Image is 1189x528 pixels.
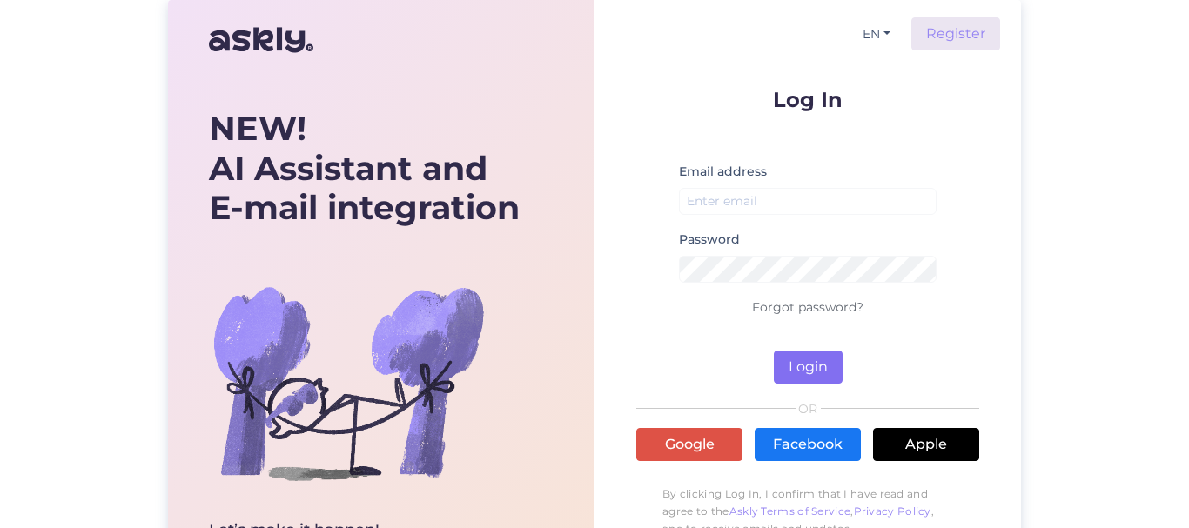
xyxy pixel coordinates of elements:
button: EN [856,22,897,47]
a: Apple [873,428,979,461]
a: Register [911,17,1000,50]
input: Enter email [679,188,937,215]
label: Password [679,231,740,249]
b: NEW! [209,108,306,149]
img: Askly [209,19,313,61]
a: Privacy Policy [854,505,931,518]
button: Login [774,351,843,384]
a: Askly Terms of Service [729,505,851,518]
span: OR [796,403,821,415]
div: AI Assistant and E-mail integration [209,109,520,228]
a: Google [636,428,742,461]
p: Log In [636,89,979,110]
a: Forgot password? [752,299,863,315]
label: Email address [679,163,767,181]
img: bg-askly [209,244,487,522]
a: Facebook [755,428,861,461]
